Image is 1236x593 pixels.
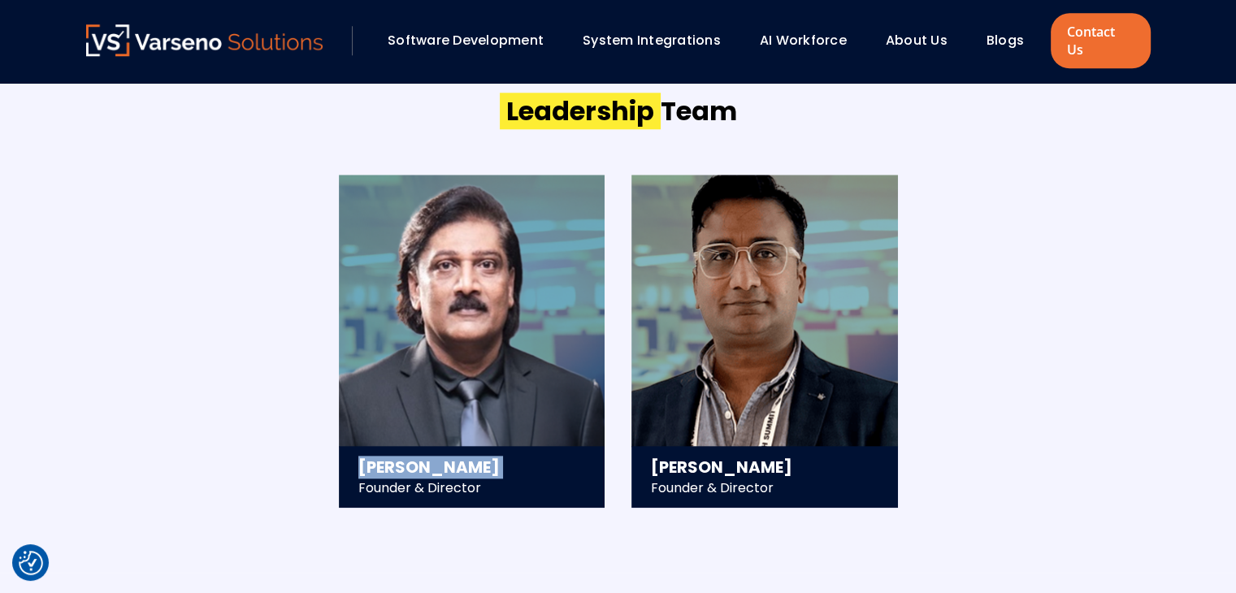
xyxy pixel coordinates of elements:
div: About Us [878,27,970,54]
button: Cookie Settings [19,551,43,575]
h3: [PERSON_NAME] [651,456,878,478]
img: Varseno Solutions – Product Engineering & IT Services [86,24,323,56]
a: Software Development [388,31,544,50]
div: Founder & Director [651,478,878,508]
a: Contact Us [1051,13,1150,68]
div: Blogs [978,27,1047,54]
h2: Team [500,93,737,129]
div: Software Development [379,27,566,54]
div: Founder & Director [358,478,586,508]
a: About Us [886,31,948,50]
img: Revisit consent button [19,551,43,575]
a: AI Workforce [760,31,847,50]
a: Varseno Solutions – Product Engineering & IT Services [86,24,323,57]
div: System Integrations [575,27,744,54]
a: Blogs [987,31,1024,50]
h3: [PERSON_NAME] [358,456,586,478]
span: Leadership [500,93,661,129]
a: System Integrations [583,31,721,50]
div: AI Workforce [752,27,870,54]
